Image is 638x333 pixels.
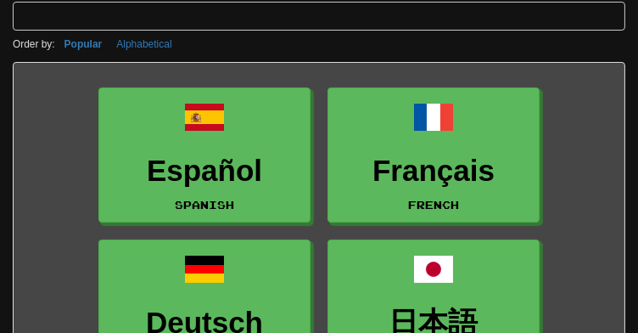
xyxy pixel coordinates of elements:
[13,38,55,50] small: Order by:
[408,199,459,211] small: French
[175,199,234,211] small: Spanish
[108,155,301,188] h3: Español
[111,35,176,54] button: Alphabetical
[59,35,108,54] button: Popular
[98,87,311,223] a: EspañolSpanish
[327,87,540,223] a: FrançaisFrench
[337,155,530,188] h3: Français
